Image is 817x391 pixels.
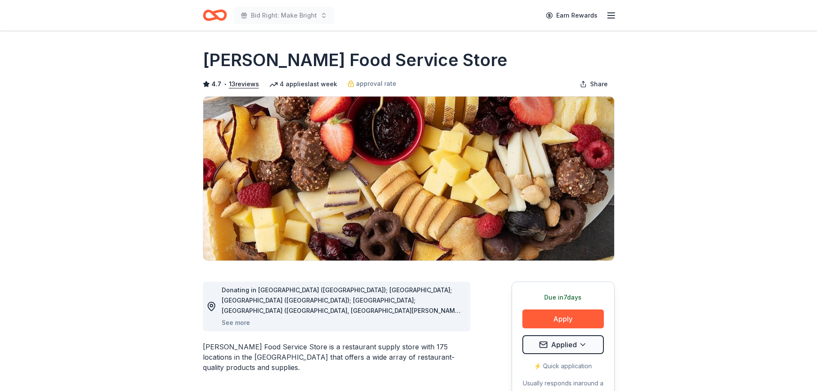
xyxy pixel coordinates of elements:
[522,335,604,354] button: Applied
[356,79,396,89] span: approval rate
[203,5,227,25] a: Home
[203,342,470,373] div: [PERSON_NAME] Food Service Store is a restaurant supply store with 175 locations in the [GEOGRAPH...
[522,361,604,371] div: ⚡️ Quick application
[522,309,604,328] button: Apply
[203,97,614,261] img: Image for Gordon Food Service Store
[541,8,603,23] a: Earn Rewards
[269,79,337,89] div: 4 applies last week
[573,76,615,93] button: Share
[211,79,221,89] span: 4.7
[234,7,334,24] button: Bid Right: Make Bright
[251,10,317,21] span: Bid Right: Make Bright
[522,292,604,303] div: Due in 7 days
[203,48,507,72] h1: [PERSON_NAME] Food Service Store
[222,318,250,328] button: See more
[347,79,396,89] a: approval rate
[551,339,577,350] span: Applied
[229,79,259,89] button: 13reviews
[223,81,226,88] span: •
[590,79,608,89] span: Share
